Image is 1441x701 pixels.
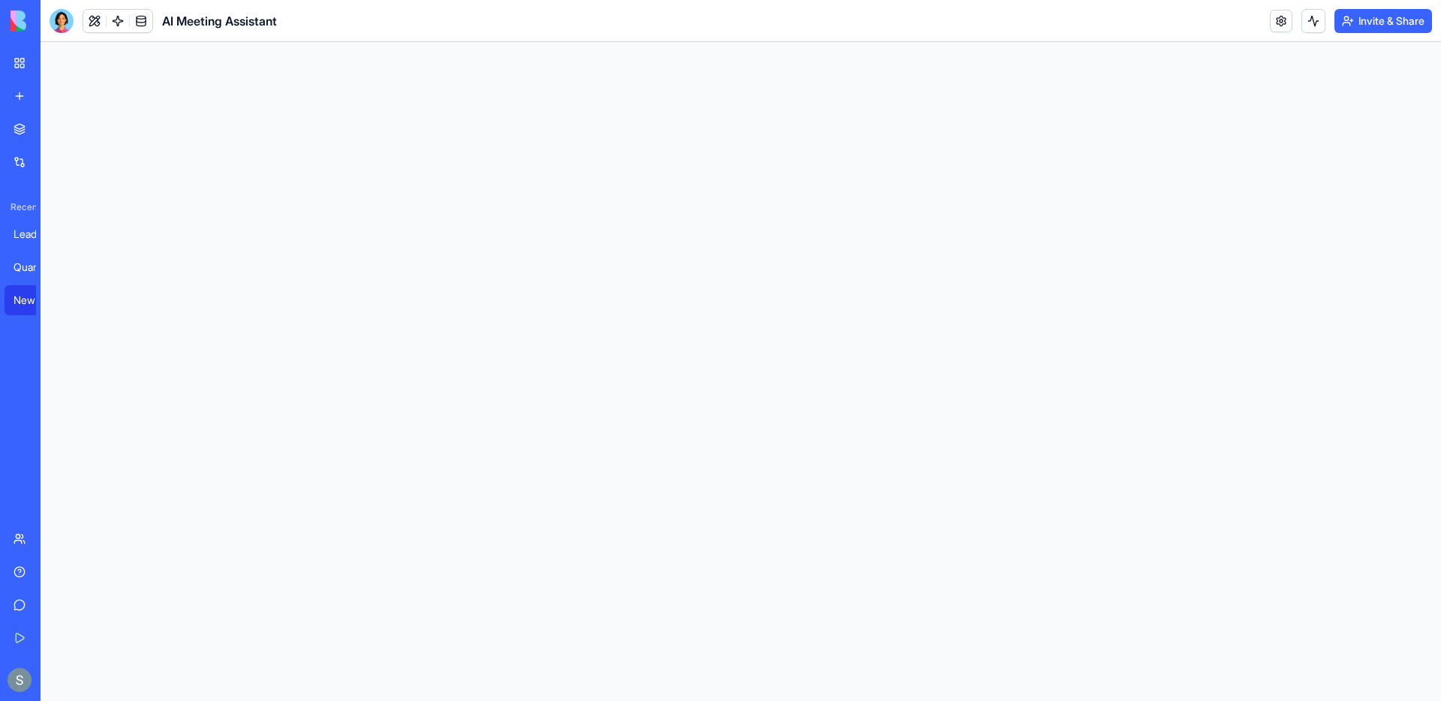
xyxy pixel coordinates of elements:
div: New App [14,293,56,308]
a: Lead Enrichment Pro [5,219,65,249]
a: Quantum Portfolio [5,252,65,282]
img: ACg8ocKnDTHbS00rqwWSHQfXf8ia04QnQtz5EDX_Ef5UNrjqV-k=s96-c [8,668,32,692]
span: AI Meeting Assistant [162,12,277,30]
div: Lead Enrichment Pro [14,227,56,242]
img: logo [11,11,104,32]
button: Invite & Share [1334,9,1432,33]
a: New App [5,285,65,315]
span: Recent [5,201,36,213]
div: Quantum Portfolio [14,260,56,275]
